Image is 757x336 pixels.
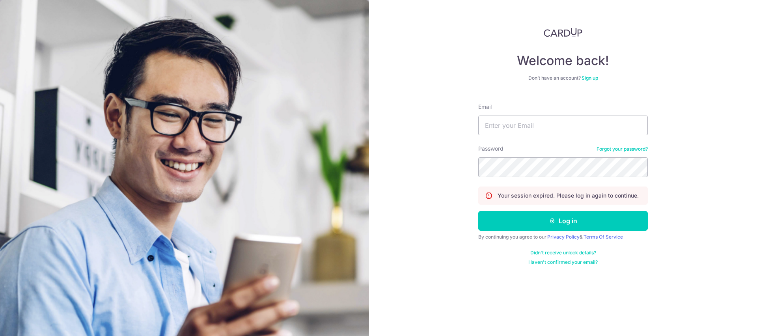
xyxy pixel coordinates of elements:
[498,192,639,200] p: Your session expired. Please log in again to continue.
[478,103,492,111] label: Email
[597,146,648,152] a: Forgot your password?
[528,259,598,265] a: Haven't confirmed your email?
[478,234,648,240] div: By continuing you agree to our &
[478,53,648,69] h4: Welcome back!
[478,116,648,135] input: Enter your Email
[530,250,596,256] a: Didn't receive unlock details?
[544,28,582,37] img: CardUp Logo
[478,211,648,231] button: Log in
[478,75,648,81] div: Don’t have an account?
[478,145,503,153] label: Password
[582,75,598,81] a: Sign up
[584,234,623,240] a: Terms Of Service
[547,234,580,240] a: Privacy Policy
